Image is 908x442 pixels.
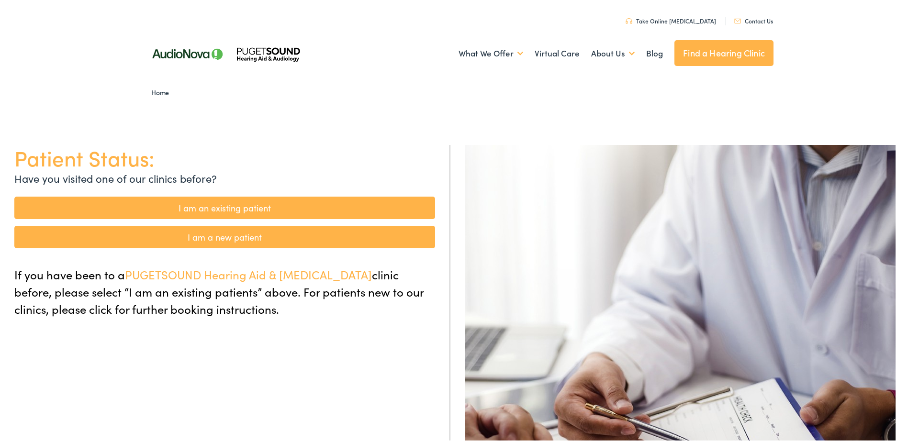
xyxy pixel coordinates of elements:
a: I am a new patient [14,224,435,246]
span: PUGETSOUND Hearing Aid & [MEDICAL_DATA] [125,265,372,280]
a: About Us [591,34,635,69]
a: Take Online [MEDICAL_DATA] [626,15,716,23]
a: I am an existing patient [14,195,435,217]
a: Contact Us [734,15,773,23]
a: Home [151,86,174,95]
a: Find a Hearing Clinic [674,38,773,64]
img: utility icon [734,17,741,22]
p: Have you visited one of our clinics before? [14,168,435,184]
p: If you have been to a clinic before, please select “I am an existing patients” above. For patient... [14,264,435,316]
a: Blog [646,34,663,69]
h1: Patient Status: [14,143,435,168]
a: Virtual Care [535,34,580,69]
a: What We Offer [459,34,523,69]
img: utility icon [626,16,632,22]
